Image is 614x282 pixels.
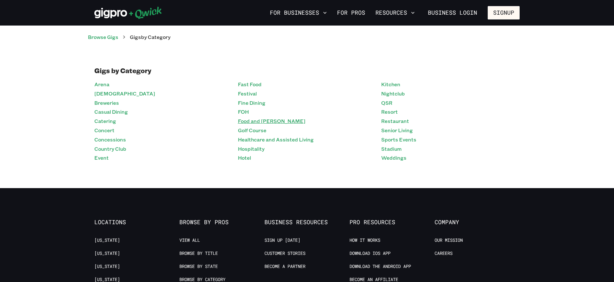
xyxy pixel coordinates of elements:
a: Hotel [238,153,251,163]
iframe: Netlify Drawer [182,267,432,282]
a: Browse Gigs [88,34,118,40]
a: Restaurant [381,117,409,126]
a: Careers [435,250,453,256]
span: Pro Resources [350,219,435,226]
img: Qwick [94,6,162,19]
a: FOH [238,107,249,117]
a: Business Login [422,6,483,19]
button: For Businesses [267,7,329,18]
a: Concert [94,126,114,135]
a: [DEMOGRAPHIC_DATA] [94,89,155,98]
button: Resources [373,7,417,18]
a: Sports Events [381,135,416,144]
a: Catering [94,117,116,126]
a: QSR [381,98,392,108]
a: Download IOS App [350,250,390,256]
a: Nightclub [381,89,405,98]
a: [US_STATE] [94,263,120,270]
a: Download the Android App [350,263,411,270]
span: Locations [94,219,179,226]
a: Browse by Title [179,250,218,256]
a: Customer stories [264,250,305,256]
a: How it Works [350,237,380,243]
a: [US_STATE] [94,237,120,243]
a: Fast Food [238,80,262,89]
a: Kitchen [381,80,400,89]
a: Healthcare and Assisted Living [238,135,314,144]
p: Gigs by Category [130,33,170,41]
a: Event [94,153,109,163]
span: Business Resources [264,219,350,226]
a: Breweries [94,98,119,108]
a: Golf Course [238,126,266,135]
a: Become a Partner [264,263,305,270]
a: Sign up [DATE] [264,237,300,243]
a: [US_STATE] [94,250,120,256]
a: Festival [238,89,257,98]
a: Fine Dining [238,98,265,108]
button: Signup [488,6,520,19]
a: Weddings [381,153,406,163]
a: Country Club [94,144,126,154]
a: Food and [PERSON_NAME] [238,117,305,126]
h1: Gigs by Category [94,66,520,75]
a: Our Mission [435,237,463,243]
a: Casual Dining [94,107,128,117]
a: Stadium [381,144,402,154]
a: Resort [381,107,398,117]
span: Browse by Pros [179,219,264,226]
a: Hospitality [238,144,264,154]
a: View All [179,237,200,243]
a: Concessions [94,135,126,144]
a: Senior Living [381,126,413,135]
span: Company [435,219,520,226]
a: Browse by State [179,263,218,270]
a: For Pros [335,7,368,18]
a: Arena [94,80,109,89]
nav: breadcrumb [88,33,526,41]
